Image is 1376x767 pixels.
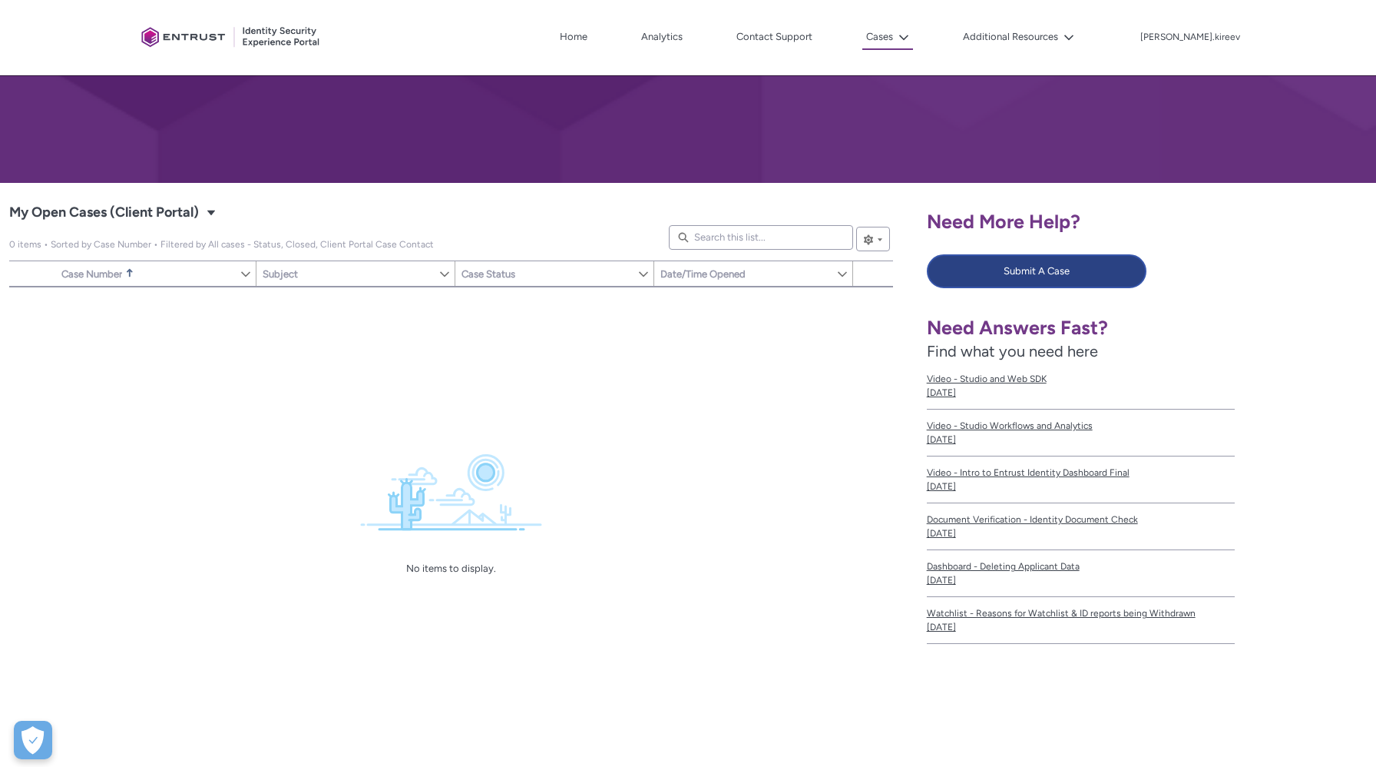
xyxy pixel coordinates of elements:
button: Additional Resources [959,25,1078,48]
lightning-formatted-date-time: [DATE] [927,387,956,398]
a: Date/Time Opened [654,261,836,286]
a: Dashboard - Deleting Applicant Data[DATE] [927,550,1235,597]
a: Watchlist - Reasons for Watchlist & ID reports being Withdrawn[DATE] [927,597,1235,644]
a: Analytics, opens in new tab [637,25,686,48]
button: List View Controls [856,227,890,251]
a: Case Number [55,261,240,286]
div: Cookie Preferences [14,721,52,759]
span: Watchlist - Reasons for Watchlist & ID reports being Withdrawn [927,606,1235,620]
span: Find what you need here [927,342,1098,360]
span: Dashboard - Deleting Applicant Data [927,559,1235,573]
button: Open Preferences [14,721,52,759]
a: Subject [256,261,438,286]
lightning-formatted-date-time: [DATE] [927,528,956,539]
button: Cases [862,25,913,50]
a: Home [556,25,591,48]
a: Contact Support [733,25,816,48]
table: My Open Cases (Client Portal) [9,287,893,287]
lightning-formatted-date-time: [DATE] [927,481,956,492]
lightning-formatted-date-time: [DATE] [927,434,956,445]
button: Submit A Case [927,254,1147,288]
a: Video - Intro to Entrust Identity Dashboard Final[DATE] [927,457,1235,503]
div: My Open Cases (Client Portal)|Cases|List View [9,188,893,723]
span: My Open Cases (Client Portal) [9,239,434,250]
span: Video - Studio Workflows and Analytics [927,419,1235,433]
a: Video - Studio and Web SDK[DATE] [927,363,1235,410]
span: Video - Studio and Web SDK [927,372,1235,386]
a: Video - Studio Workflows and Analytics[DATE] [927,410,1235,457]
span: No items to display. [406,563,496,574]
p: [PERSON_NAME].kireev [1140,32,1240,43]
lightning-formatted-date-time: [DATE] [927,575,956,586]
h1: Need Answers Fast? [927,316,1235,340]
span: Case Number [61,268,122,280]
span: My Open Cases (Client Portal) [9,201,199,225]
span: Need More Help? [927,210,1080,233]
button: Select a List View: Cases [202,203,220,221]
lightning-formatted-date-time: [DATE] [927,622,956,633]
input: Search this list... [669,225,853,250]
span: Video - Intro to Entrust Identity Dashboard Final [927,466,1235,480]
a: Case Status [455,261,637,286]
button: User Profile vladimir.kireev [1139,28,1241,44]
span: Document Verification - Identity Document Check [927,513,1235,526]
a: Document Verification - Identity Document Check[DATE] [927,503,1235,550]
